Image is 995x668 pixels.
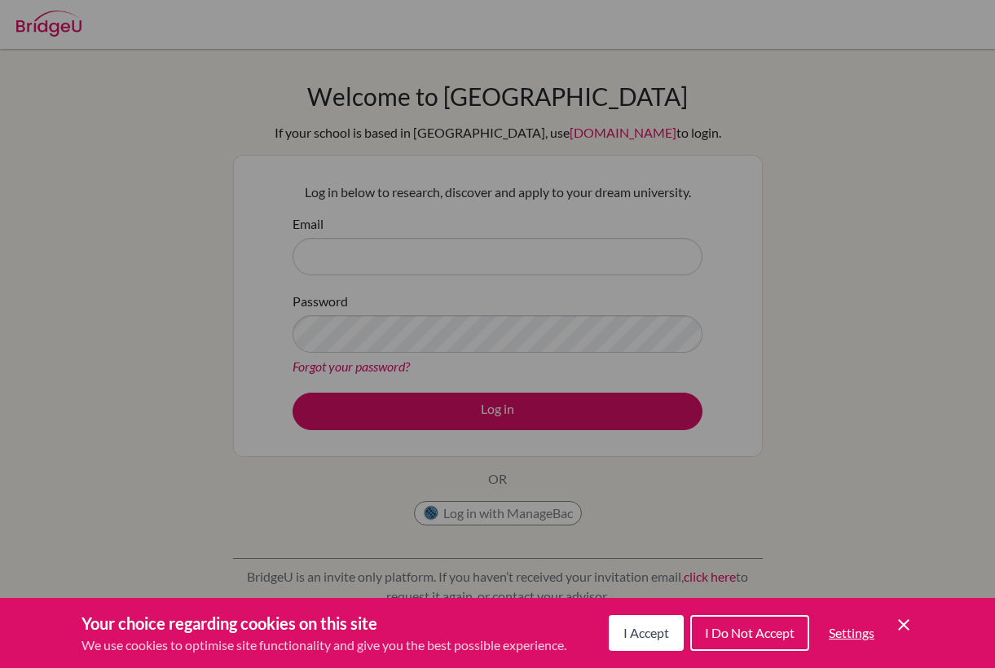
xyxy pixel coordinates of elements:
span: Settings [829,625,874,640]
button: Save and close [894,615,914,635]
h3: Your choice regarding cookies on this site [81,611,566,635]
span: I Accept [623,625,669,640]
button: I Do Not Accept [690,615,809,651]
span: I Do Not Accept [705,625,795,640]
button: I Accept [609,615,684,651]
button: Settings [816,617,887,649]
p: We use cookies to optimise site functionality and give you the best possible experience. [81,635,566,655]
